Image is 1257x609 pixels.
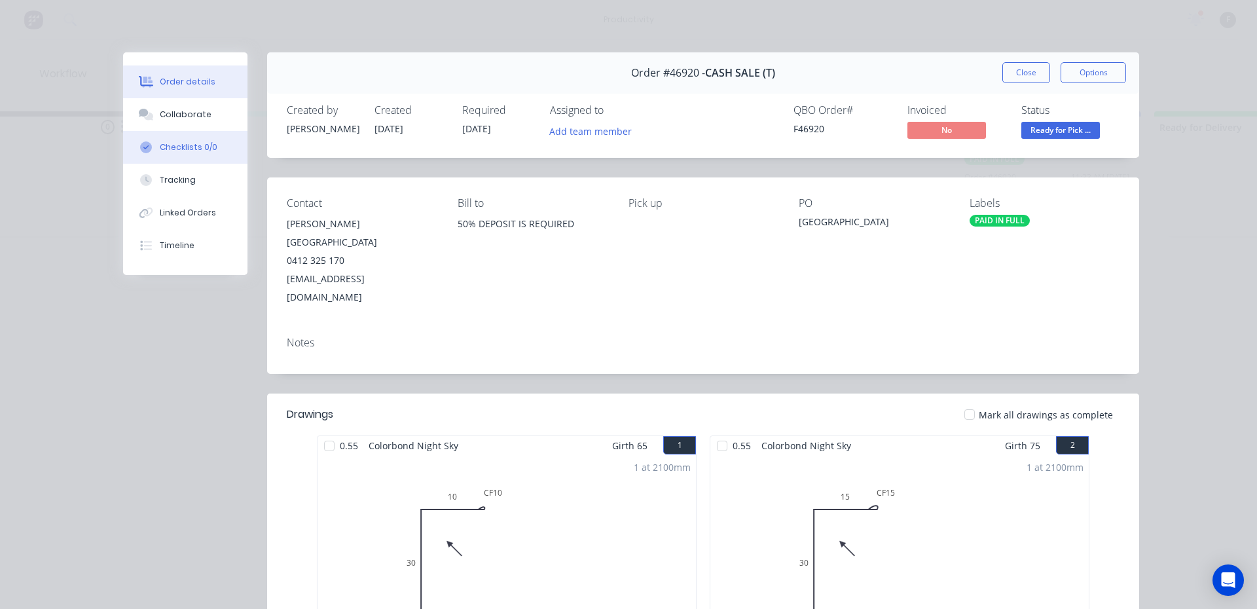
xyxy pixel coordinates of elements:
div: [GEOGRAPHIC_DATA] [799,215,949,233]
span: No [907,122,986,138]
button: Tracking [123,164,247,196]
button: Collaborate [123,98,247,131]
span: 0.55 [727,436,756,455]
div: PO [799,197,949,210]
div: [PERSON_NAME] [287,122,359,136]
div: Order details [160,76,215,88]
div: Bill to [458,197,608,210]
div: QBO Order # [793,104,892,117]
div: Invoiced [907,104,1006,117]
button: Timeline [123,229,247,262]
span: Girth 65 [612,436,647,455]
div: Notes [287,337,1120,349]
button: Add team member [550,122,639,139]
span: Colorbond Night Sky [363,436,464,455]
div: Collaborate [160,109,211,120]
div: Tracking [160,174,196,186]
button: 1 [663,436,696,454]
span: Ready for Pick ... [1021,122,1100,138]
div: 0412 325 170 [287,251,437,270]
div: Pick up [628,197,778,210]
div: Linked Orders [160,207,216,219]
div: 1 at 2100mm [1027,460,1084,474]
div: [EMAIL_ADDRESS][DOMAIN_NAME] [287,270,437,306]
div: 50% DEPOSIT IS REQUIRED [458,215,608,233]
div: PAID IN FULL [970,215,1030,227]
button: Checklists 0/0 [123,131,247,164]
div: [PERSON_NAME][GEOGRAPHIC_DATA]0412 325 170[EMAIL_ADDRESS][DOMAIN_NAME] [287,215,437,306]
span: [DATE] [462,122,491,135]
div: Status [1021,104,1120,117]
div: F46920 [793,122,892,136]
div: Timeline [160,240,194,251]
button: Close [1002,62,1050,83]
button: Add team member [543,122,639,139]
div: 1 at 2100mm [634,460,691,474]
div: Labels [970,197,1120,210]
button: Ready for Pick ... [1021,122,1100,141]
div: Created by [287,104,359,117]
div: Created [374,104,446,117]
div: Checklists 0/0 [160,141,217,153]
span: CASH SALE (T) [705,67,775,79]
span: Colorbond Night Sky [756,436,856,455]
div: Assigned to [550,104,681,117]
div: Drawings [287,407,333,422]
span: Order #46920 - [631,67,705,79]
div: 50% DEPOSIT IS REQUIRED [458,215,608,257]
button: Options [1061,62,1126,83]
button: Order details [123,65,247,98]
span: Mark all drawings as complete [979,408,1113,422]
div: Open Intercom Messenger [1212,564,1244,596]
span: [DATE] [374,122,403,135]
span: 0.55 [335,436,363,455]
span: Girth 75 [1005,436,1040,455]
button: Linked Orders [123,196,247,229]
div: Required [462,104,534,117]
div: [PERSON_NAME][GEOGRAPHIC_DATA] [287,215,437,251]
button: 2 [1056,436,1089,454]
div: Contact [287,197,437,210]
